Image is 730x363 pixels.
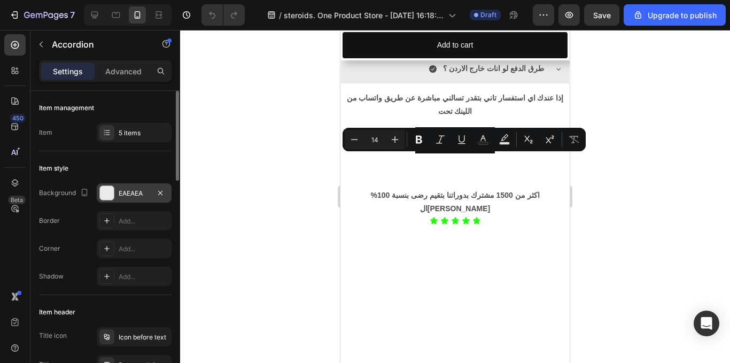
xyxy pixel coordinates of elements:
span: Save [593,11,611,20]
div: Background [39,186,91,200]
div: Undo/Redo [201,4,245,26]
p: Settings [53,66,83,77]
p: Advanced [105,66,142,77]
div: 450 [10,114,26,122]
span: / [279,10,282,21]
div: Add... [119,272,169,282]
span: steroids. One Product Store - [DATE] 16:18:25 [284,10,444,21]
div: Title icon [39,331,67,341]
button: Save [584,4,619,26]
div: Editor contextual toolbar [343,128,586,151]
div: 5 items [119,128,169,138]
button: 7 [4,4,80,26]
div: Item style [39,164,68,173]
p: Accordion [52,38,143,51]
div: Add... [119,244,169,254]
div: Shadow [39,272,64,281]
p: 7 [70,9,75,21]
button: Upgrade to publish [624,4,726,26]
div: Item management [39,103,94,113]
div: Upgrade to publish [633,10,717,21]
div: Beta [8,196,26,204]
div: Open Intercom Messenger [694,311,719,336]
div: Icon before text [119,333,169,342]
div: Border [39,216,60,226]
div: Item [39,128,52,137]
div: Add... [119,217,169,226]
iframe: Design area [340,30,570,363]
div: Item header [39,307,75,317]
div: EAEAEA [119,189,150,198]
span: Draft [480,10,496,20]
div: Corner [39,244,60,253]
